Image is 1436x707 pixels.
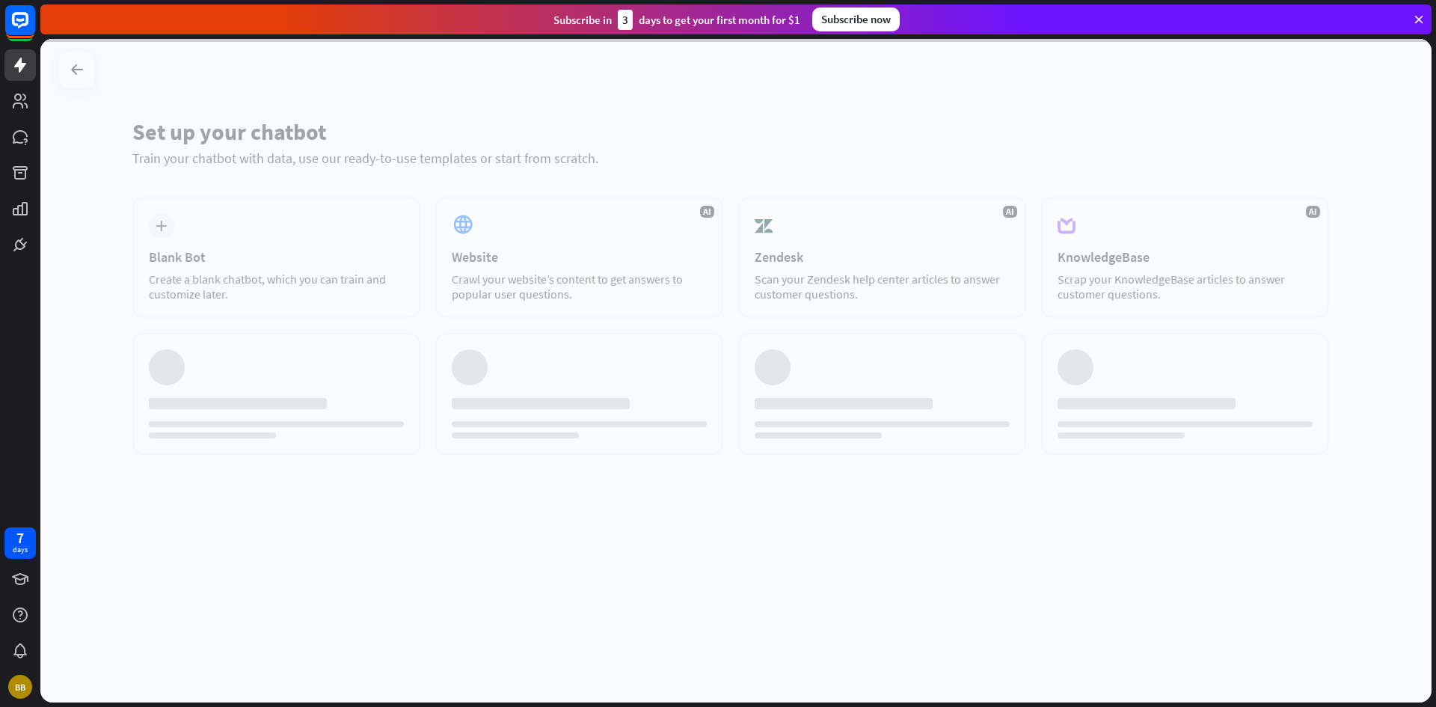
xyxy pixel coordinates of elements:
[553,10,800,30] div: Subscribe in days to get your first month for $1
[4,527,36,559] a: 7 days
[8,675,32,699] div: BB
[812,7,900,31] div: Subscribe now
[16,531,24,545] div: 7
[618,10,633,30] div: 3
[13,545,28,555] div: days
